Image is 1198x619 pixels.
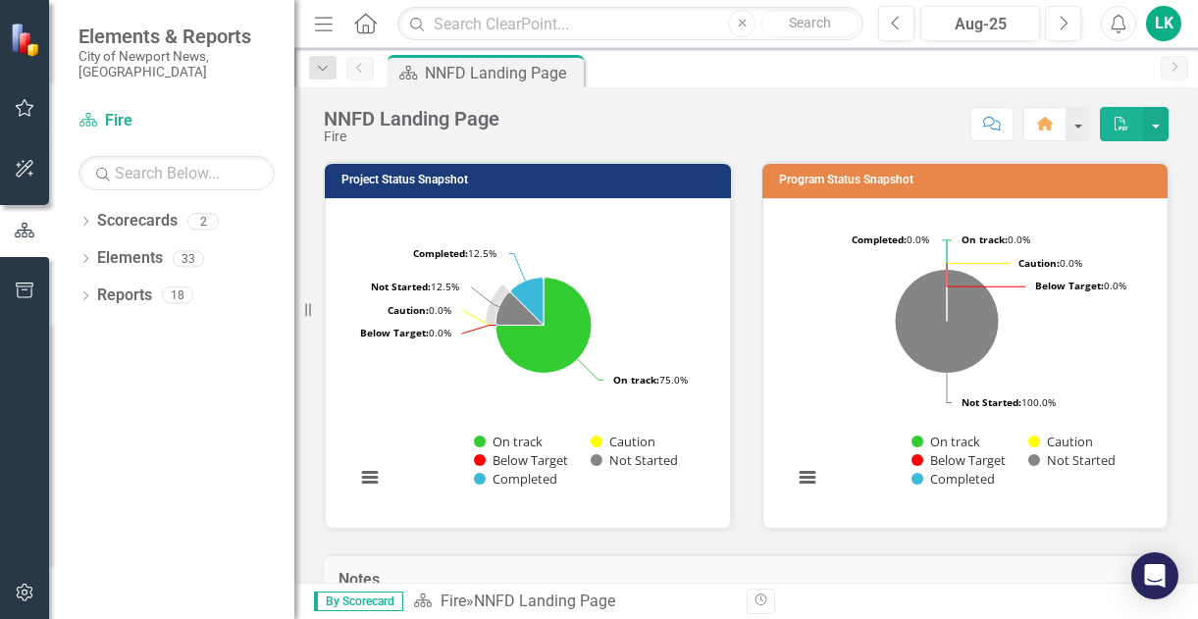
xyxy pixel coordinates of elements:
[789,15,831,30] span: Search
[912,451,1007,468] button: Show Below Target
[1018,256,1060,270] tspan: Caution:
[591,451,677,468] button: Show Not Started
[783,214,1141,508] svg: Interactive chart
[495,278,592,374] path: On track, 6.
[852,232,929,246] text: 0.0%
[388,303,451,317] text: 0.0%
[371,280,459,293] text: 12.5%
[474,451,569,468] button: Show Below Target
[912,433,981,449] button: Show On track
[162,287,193,304] div: 18
[852,232,907,246] tspan: Completed:
[360,326,451,339] text: 0.0%
[1035,279,1126,292] text: 0.0%
[413,591,732,613] div: »
[920,6,1040,41] button: Aug-25
[1018,256,1082,270] text: 0.0%
[78,110,275,132] a: Fire
[78,25,275,48] span: Elements & Reports
[371,280,431,293] tspan: Not Started:
[397,7,863,41] input: Search ClearPoint...
[97,247,163,270] a: Elements
[324,108,499,129] div: NNFD Landing Page
[1035,279,1104,292] tspan: Below Target:
[97,210,178,232] a: Scorecards
[360,326,429,339] tspan: Below Target:
[760,10,859,37] button: Search
[388,303,429,317] tspan: Caution:
[613,373,688,387] text: 75.0%
[356,463,384,490] button: View chart menu, Chart
[1131,552,1178,599] div: Open Intercom Messenger
[474,433,544,449] button: Show On track
[474,470,556,487] button: Show Completed
[613,373,659,387] tspan: On track:
[1028,433,1092,449] button: Show Caution
[927,13,1033,36] div: Aug-25
[345,214,710,508] div: Chart. Highcharts interactive chart.
[962,232,1008,246] tspan: On track:
[78,156,275,190] input: Search Below...
[783,214,1148,508] div: Chart. Highcharts interactive chart.
[912,470,994,487] button: Show Completed
[97,284,152,307] a: Reports
[1146,6,1181,41] button: LK
[495,292,544,325] path: Not Started, 1.
[78,48,275,80] small: City of Newport News, [GEOGRAPHIC_DATA]
[314,592,403,611] span: By Scorecard
[1028,451,1115,468] button: Show Not Started
[345,214,703,508] svg: Interactive chart
[511,278,544,326] path: Completed, 1.
[425,61,579,85] div: NNFD Landing Page
[173,250,204,267] div: 33
[441,592,466,610] a: Fire
[339,571,1154,589] h3: Notes
[474,592,615,610] div: NNFD Landing Page
[779,174,1159,186] h3: Program Status Snapshot
[1046,451,1115,469] text: Not Started
[9,21,46,58] img: ClearPoint Strategy
[591,433,654,449] button: Show Caution
[962,395,1021,409] tspan: Not Started:
[324,129,499,144] div: Fire
[1046,433,1092,450] text: Caution
[341,174,721,186] h3: Project Status Snapshot
[609,451,678,469] text: Not Started
[413,246,468,260] tspan: Completed:
[794,463,821,490] button: View chart menu, Chart
[413,246,496,260] text: 12.5%
[895,270,999,374] path: Not Started, 4.
[962,395,1056,409] text: 100.0%
[609,433,655,450] text: Caution
[187,213,219,230] div: 2
[962,232,1030,246] text: 0.0%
